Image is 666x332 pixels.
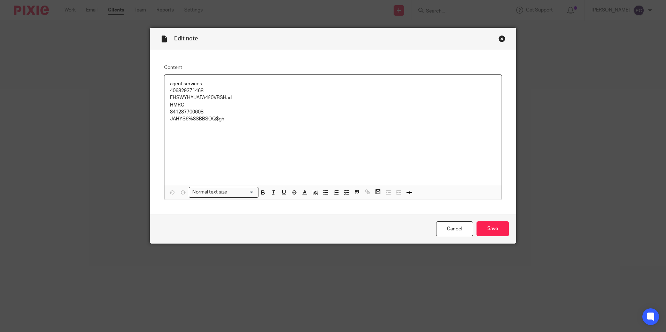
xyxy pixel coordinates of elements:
p: JAHYS6%8SBBSOQ$gh [170,116,496,122]
div: Close this dialog window [498,35,505,42]
p: agent services [170,80,496,87]
label: Content [164,64,502,71]
div: Search for option [189,187,258,198]
p: FHSWYH^UAFA4£0VBSHad [170,94,496,101]
a: Cancel [436,221,473,236]
p: 406829371468 [170,87,496,94]
input: Search for option [229,189,254,196]
p: HMRC [170,102,496,109]
p: 841287700608 [170,109,496,116]
span: Normal text size [191,189,229,196]
input: Save [477,221,509,236]
span: Edit note [174,36,198,41]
